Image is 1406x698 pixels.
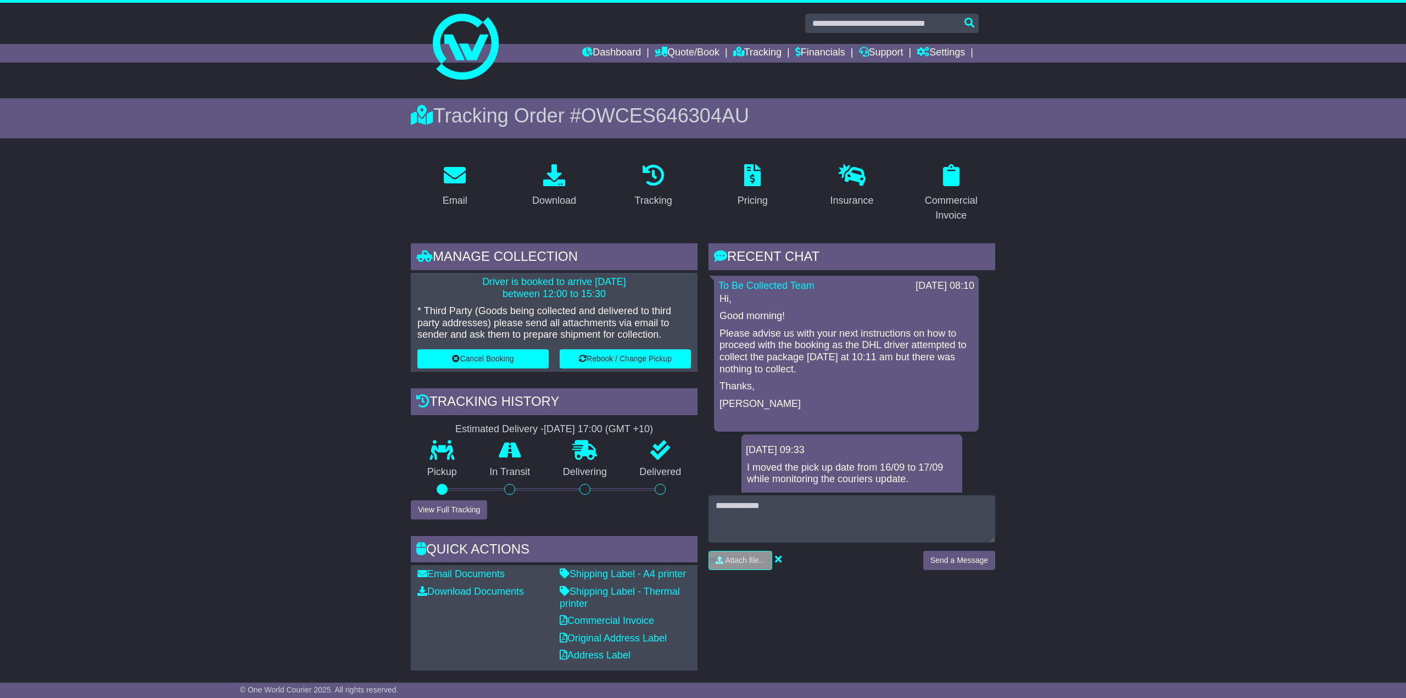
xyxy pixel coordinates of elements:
div: Tracking [635,193,672,208]
div: Insurance [830,193,873,208]
p: Please advise us with your next instructions on how to proceed with the booking as the DHL driver... [719,328,973,375]
a: Commercial Invoice [560,615,654,626]
a: Shipping Label - Thermal printer [560,586,680,609]
p: Delivering [546,466,623,478]
div: [DATE] 17:00 (GMT +10) [544,423,653,435]
a: Financials [795,44,845,63]
p: Driver is booked to arrive [DATE] between 12:00 to 15:30 [417,276,691,300]
p: [PERSON_NAME] [719,398,973,410]
div: Email [443,193,467,208]
div: [DATE] 09:33 [746,444,958,456]
button: View Full Tracking [411,500,487,520]
a: Tracking [628,160,679,212]
a: Original Address Label [560,633,667,644]
button: Send a Message [923,551,995,570]
a: Address Label [560,650,631,661]
p: In Transit [473,466,547,478]
p: Good morning! [719,310,973,322]
div: Manage collection [411,243,698,273]
p: -[PERSON_NAME] [747,491,957,503]
a: Email [436,160,475,212]
div: Download [532,193,576,208]
a: Download Documents [417,586,524,597]
div: Estimated Delivery - [411,423,698,435]
a: Support [859,44,903,63]
button: Cancel Booking [417,349,549,368]
a: Email Documents [417,568,505,579]
a: Commercial Invoice [907,160,995,227]
p: Hi, [719,293,973,305]
p: I moved the pick up date from 16/09 to 17/09 while monitoring the couriers update. [747,462,957,485]
button: Rebook / Change Pickup [560,349,691,368]
a: Tracking [733,44,782,63]
a: Shipping Label - A4 printer [560,568,686,579]
a: Quote/Book [655,44,719,63]
a: To Be Collected Team [718,280,814,291]
div: RECENT CHAT [708,243,995,273]
div: Commercial Invoice [914,193,988,223]
a: Dashboard [582,44,641,63]
span: OWCES646304AU [581,104,749,127]
span: © One World Courier 2025. All rights reserved. [240,685,399,694]
a: Insurance [823,160,880,212]
a: Settings [917,44,965,63]
p: Delivered [623,466,698,478]
a: Pricing [730,160,775,212]
div: Pricing [738,193,768,208]
p: Pickup [411,466,473,478]
div: Tracking history [411,388,698,418]
div: Quick Actions [411,536,698,566]
p: Thanks, [719,381,973,393]
a: Download [525,160,583,212]
div: [DATE] 08:10 [916,280,974,292]
div: Tracking Order # [411,104,995,127]
p: * Third Party (Goods being collected and delivered to third party addresses) please send all atta... [417,305,691,341]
